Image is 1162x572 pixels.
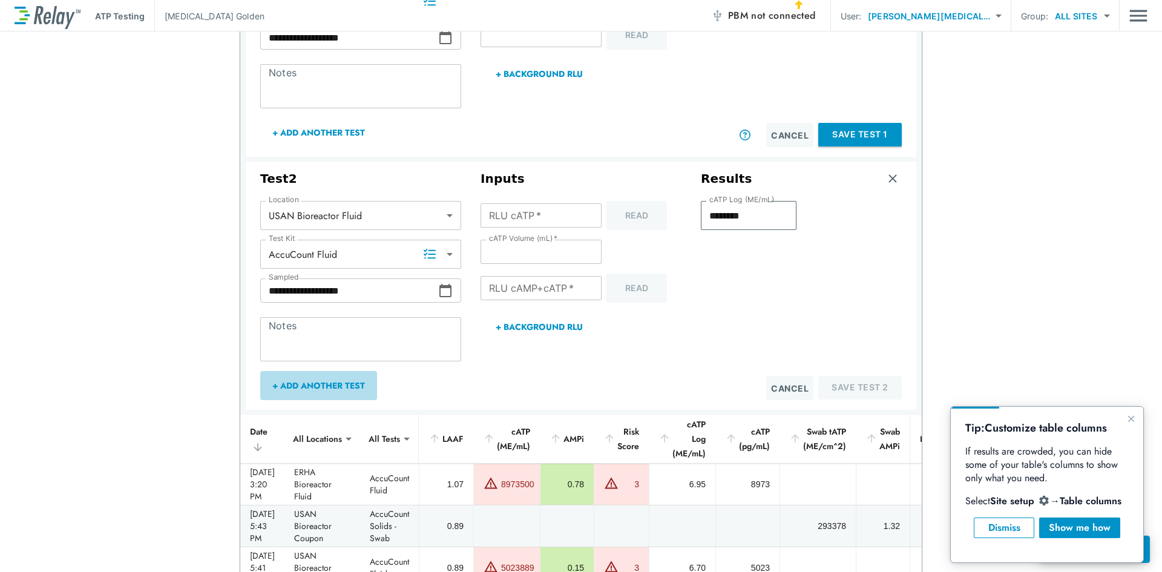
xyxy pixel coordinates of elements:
div: AccuCount Fluid [260,242,461,266]
label: Sampled [269,273,299,281]
div: Risk Score [603,424,639,453]
button: + Background RLU [481,312,597,341]
img: Drawer Icon [1129,4,1147,27]
div: 8973 [726,478,770,490]
label: cATP Log (ME/mL) [709,196,774,204]
div: LAAF [428,432,464,446]
img: Remove [887,173,899,185]
div: Swab tATP (ME/cm^2) [789,424,846,453]
div: 1.32 [866,520,900,532]
button: + Add Another Test [260,371,377,400]
div: Notes [920,432,956,446]
div: cATP Log (ME/mL) [658,417,706,461]
h3: Test 2 [260,171,461,186]
p: User: [841,10,862,22]
td: ERHA Bioreactor Fluid [284,464,360,505]
label: cATP Volume (mL) [489,234,557,243]
td: USAN Bioreactor Coupon [284,505,360,547]
img: Offline Icon [711,10,723,22]
button: Cancel [766,123,813,147]
p: [MEDICAL_DATA] Golden [165,10,264,22]
button: Cancel [766,376,813,400]
div: AMPi [550,432,584,446]
h3: Results [701,171,752,186]
p: Group: [1021,10,1048,22]
button: + Background RLU [481,59,597,88]
th: Date [240,415,284,464]
button: Save Test 1 [818,123,902,146]
div: All Tests [360,427,409,451]
input: Choose date, selected date is Oct 9, 2025 [260,278,438,303]
div: Swab AMPi [865,424,900,453]
div: 0.78 [550,478,584,490]
div: cATP (pg/mL) [725,424,770,453]
td: AccuCount Fluid [360,464,419,505]
button: PBM not connected [706,4,821,28]
td: AccuCount Solids - Swab [360,505,419,547]
div: 8973500 [501,478,534,490]
iframe: bubble [951,407,1143,562]
button: Main menu [1129,4,1147,27]
div: cATP (ME/mL) [483,424,530,453]
img: Warning [604,476,619,490]
button: + Add Another Test [260,118,377,147]
img: LuminUltra Relay [15,3,80,29]
div: 3 [622,478,639,490]
label: Location [269,196,299,204]
span: not connected [751,8,815,22]
div: [DATE] 5:43 PM [250,508,275,544]
div: USAN Bioreactor Fluid [260,203,461,228]
div: 1.07 [429,478,464,490]
img: Warning [484,476,498,490]
div: 6.95 [659,478,706,490]
div: 0.89 [429,520,464,532]
label: Test Kit [269,234,295,243]
input: Choose date, selected date is Oct 9, 2025 [260,25,438,50]
div: All Locations [284,427,350,451]
div: [DATE] 3:20 PM [250,466,275,502]
span: PBM [728,7,816,24]
div: 293378 [790,520,846,532]
p: ATP Testing [95,10,145,22]
h3: Inputs [481,171,681,186]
